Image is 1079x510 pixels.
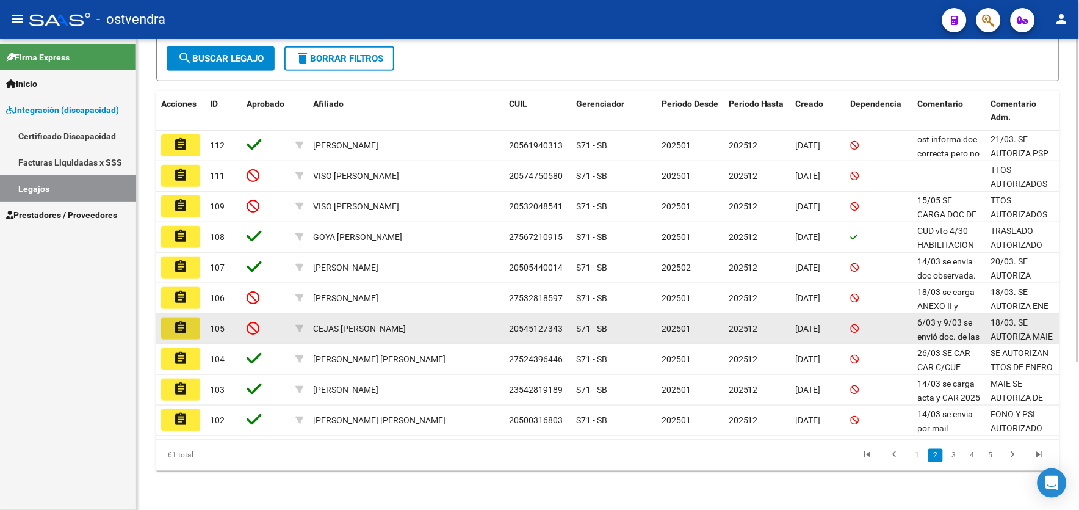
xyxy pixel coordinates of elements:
span: 202512 [729,385,758,395]
span: Periodo Desde [662,99,718,109]
datatable-header-cell: Periodo Hasta [724,91,791,131]
span: 202512 [729,232,758,242]
span: - ostvendra [96,6,165,33]
span: 14/03 se carga acta y CAR 2025 26/03 se carga car c/ cue [918,379,981,430]
div: [PERSON_NAME] [PERSON_NAME] [313,352,446,366]
span: 14/03 se envia doc observada. 19/03 SE ENVIA CAR [918,257,979,308]
datatable-header-cell: ID [205,91,242,131]
datatable-header-cell: Afiliado [308,91,504,131]
span: ost informa doc correcta pero no se encuentra aprobado el legajo, aguardamos aprobación para emit... [918,134,981,255]
datatable-header-cell: Periodo Desde [657,91,724,131]
button: Borrar Filtros [284,46,394,71]
span: CUIL [509,99,527,109]
span: 21/03. SE AUTORIZA PSP Y PSI DE MARZO A DICIEMBRE 2025 [991,134,1056,200]
span: 202501 [662,385,691,395]
span: 20532048541 [509,202,563,211]
span: 20561940313 [509,140,563,150]
div: CEJAS [PERSON_NAME] [313,322,406,336]
mat-icon: menu [10,12,24,26]
span: Gerenciador [576,99,624,109]
span: Aprobado [247,99,284,109]
a: go to previous page [883,449,906,462]
mat-icon: assignment [173,351,188,366]
span: 202512 [729,171,758,181]
span: Integración (discapacidad) [6,103,119,117]
span: 23542819189 [509,385,563,395]
span: ID [210,99,218,109]
span: Firma Express [6,51,70,64]
span: 202501 [662,415,691,425]
span: 202501 [662,293,691,303]
mat-icon: search [178,51,192,65]
span: [DATE] [796,385,821,395]
span: S71 - SB [576,324,607,333]
datatable-header-cell: Aprobado [242,91,290,131]
span: 112 [210,140,225,150]
li: page 4 [963,445,981,466]
span: 202512 [729,263,758,272]
span: 202512 [729,324,758,333]
span: 104 [210,354,225,364]
datatable-header-cell: Gerenciador [571,91,657,131]
a: 1 [910,449,925,462]
span: S71 - SB [576,415,607,425]
span: 109 [210,202,225,211]
span: S71 - SB [576,385,607,395]
span: Afiliado [313,99,344,109]
span: Comentario Adm. [991,99,1037,123]
div: 61 total [156,440,334,471]
span: 202512 [729,293,758,303]
span: S71 - SB [576,171,607,181]
span: S71 - SB [576,202,607,211]
span: 18/03. SE AUTORIZA ENE Y FEB 25 X BAJA DE BENEFICIARIA [991,287,1053,352]
li: page 5 [981,445,1000,466]
span: 27567210915 [509,232,563,242]
mat-icon: assignment [173,412,188,427]
mat-icon: assignment [173,199,188,213]
mat-icon: assignment [173,229,188,244]
datatable-header-cell: Acciones [156,91,205,131]
span: S71 - SB [576,293,607,303]
span: 202501 [662,324,691,333]
datatable-header-cell: Creado [791,91,846,131]
span: [DATE] [796,415,821,425]
div: GOYA [PERSON_NAME] [313,230,402,244]
li: page 1 [908,445,926,466]
span: 107 [210,263,225,272]
mat-icon: assignment [173,260,188,274]
span: [DATE] [796,171,821,181]
span: [DATE] [796,140,821,150]
span: Buscar Legajo [178,53,264,64]
span: 20500316803 [509,415,563,425]
span: [DATE] [796,324,821,333]
span: S71 - SB [576,140,607,150]
datatable-header-cell: Dependencia [846,91,913,131]
span: [DATE] [796,202,821,211]
span: 20505440014 [509,263,563,272]
mat-icon: assignment [173,168,188,183]
span: 202501 [662,232,691,242]
span: [DATE] [796,232,821,242]
datatable-header-cell: Comentario Adm. [986,91,1059,131]
span: 14/03 se envia por mail observaciones MAIE [918,409,973,461]
span: 202501 [662,140,691,150]
span: 106 [210,293,225,303]
div: [PERSON_NAME] [PERSON_NAME] [313,413,446,428]
span: Creado [796,99,824,109]
mat-icon: assignment [173,290,188,305]
a: go to first page [856,449,879,462]
datatable-header-cell: CUIL [504,91,571,131]
span: S71 - SB [576,232,607,242]
span: Dependencia [851,99,902,109]
mat-icon: assignment [173,137,188,152]
div: [PERSON_NAME] [313,383,378,397]
span: 202502 [662,263,691,272]
div: Open Intercom Messenger [1037,468,1067,498]
span: S71 - SB [576,354,607,364]
div: [PERSON_NAME] [313,291,378,305]
a: 4 [965,449,980,462]
span: Inicio [6,77,37,90]
span: Comentario [918,99,964,109]
li: page 3 [945,445,963,466]
span: 27524396446 [509,354,563,364]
